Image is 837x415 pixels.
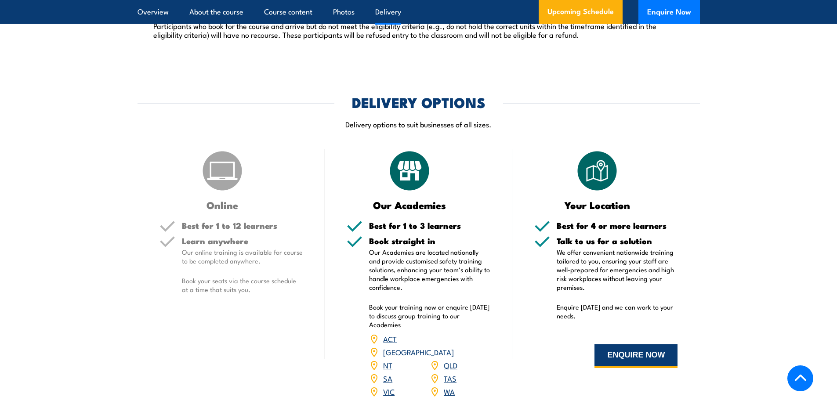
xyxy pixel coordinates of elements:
[347,200,473,210] h3: Our Academies
[138,119,700,129] p: Delivery options to suit businesses of all sizes.
[534,200,660,210] h3: Your Location
[594,344,678,368] button: ENQUIRE NOW
[369,221,490,230] h5: Best for 1 to 3 learners
[557,248,678,292] p: We offer convenient nationwide training tailored to you, ensuring your staff are well-prepared fo...
[557,303,678,320] p: Enquire [DATE] and we can work to your needs.
[182,221,303,230] h5: Best for 1 to 12 learners
[444,360,457,370] a: QLD
[182,237,303,245] h5: Learn anywhere
[557,221,678,230] h5: Best for 4 or more learners
[383,360,392,370] a: NT
[182,276,303,294] p: Book your seats via the course schedule at a time that suits you.
[352,96,486,108] h2: DELIVERY OPTIONS
[369,237,490,245] h5: Book straight in
[153,21,684,39] p: Participants who book for the course and arrive but do not meet the eligibility criteria (e.g., d...
[557,237,678,245] h5: Talk to us for a solution
[369,248,490,292] p: Our Academies are located nationally and provide customised safety training solutions, enhancing ...
[182,248,303,265] p: Our online training is available for course to be completed anywhere.
[383,373,392,383] a: SA
[383,346,454,357] a: [GEOGRAPHIC_DATA]
[369,303,490,329] p: Book your training now or enquire [DATE] to discuss group training to our Academies
[444,386,455,397] a: WA
[383,333,397,344] a: ACT
[159,200,286,210] h3: Online
[444,373,457,383] a: TAS
[383,386,395,397] a: VIC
